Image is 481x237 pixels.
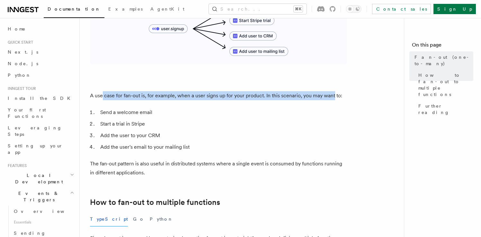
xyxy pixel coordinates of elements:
[5,140,76,158] a: Setting up your app
[8,49,38,55] span: Next.js
[5,190,70,203] span: Events & Triggers
[8,61,38,66] span: Node.js
[414,54,473,67] span: Fan-out (one-to-many)
[5,69,76,81] a: Python
[412,41,473,51] h4: On this page
[412,51,473,69] a: Fan-out (one-to-many)
[433,4,476,14] a: Sign Up
[5,163,27,168] span: Features
[372,4,431,14] a: Contact sales
[8,107,46,119] span: Your first Functions
[133,212,145,226] button: Go
[5,122,76,140] a: Leveraging Steps
[5,58,76,69] a: Node.js
[5,188,76,206] button: Events & Triggers
[150,6,184,12] span: AgentKit
[11,206,76,217] a: Overview
[104,2,147,17] a: Examples
[418,72,473,98] span: How to fan-out to multiple functions
[5,172,70,185] span: Local Development
[416,69,473,100] a: How to fan-out to multiple functions
[294,6,303,12] kbd: ⌘K
[98,119,347,128] li: Start a trial in Stripe
[90,159,347,177] p: The fan-out pattern is also useful in distributed systems where a single event is consumed by fun...
[8,125,62,137] span: Leveraging Steps
[209,4,307,14] button: Search...⌘K
[5,46,76,58] a: Next.js
[5,86,36,91] span: Inngest tour
[5,104,76,122] a: Your first Functions
[90,91,347,100] p: A use case for fan-out is, for example, when a user signs up for your product. In this scenario, ...
[147,2,188,17] a: AgentKit
[11,217,76,227] span: Essentials
[150,212,173,226] button: Python
[90,198,220,207] a: How to fan-out to multiple functions
[98,131,347,140] li: Add the user to your CRM
[5,23,76,35] a: Home
[418,103,473,116] span: Further reading
[5,92,76,104] a: Install the SDK
[48,6,101,12] span: Documentation
[8,96,74,101] span: Install the SDK
[108,6,143,12] span: Examples
[8,26,26,32] span: Home
[8,73,31,78] span: Python
[346,5,361,13] button: Toggle dark mode
[44,2,104,18] a: Documentation
[5,170,76,188] button: Local Development
[5,40,33,45] span: Quick start
[416,100,473,118] a: Further reading
[8,143,63,155] span: Setting up your app
[98,108,347,117] li: Send a welcome email
[90,212,128,226] button: TypeScript
[14,209,80,214] span: Overview
[98,143,347,152] li: Add the user's email to your mailing list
